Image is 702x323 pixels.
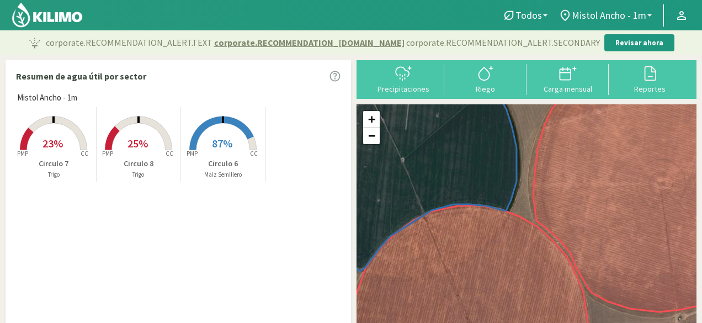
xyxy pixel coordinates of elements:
[444,64,526,93] button: Riego
[448,85,523,93] div: Riego
[187,150,198,157] tspan: PMP
[515,9,542,21] span: Todos
[16,70,146,83] p: Resumen de agua útil por sector
[97,158,181,170] p: Circulo 8
[604,34,674,52] button: Revisar ahora
[17,92,77,104] span: Mistol Ancho - 1m
[212,136,232,150] span: 87%
[46,36,600,49] p: corporate.RECOMMENDATION_ALERT.TEXT
[406,36,600,49] span: corporate.RECOMMENDATION_ALERT.SECONDARY
[214,36,405,49] span: corporate.RECOMMENDATION_[DOMAIN_NAME]
[12,158,96,170] p: Circulo 7
[17,150,28,157] tspan: PMP
[81,150,89,157] tspan: CC
[12,170,96,179] p: Trigo
[42,136,63,150] span: 23%
[365,85,441,93] div: Precipitaciones
[102,150,113,157] tspan: PMP
[530,85,605,93] div: Carga mensual
[11,2,83,28] img: Kilimo
[166,150,173,157] tspan: CC
[615,38,663,49] p: Revisar ahora
[609,64,691,93] button: Reportes
[572,9,646,21] span: Mistol Ancho - 1m
[362,64,444,93] button: Precipitaciones
[97,170,181,179] p: Trigo
[363,111,380,128] a: Zoom in
[251,150,258,157] tspan: CC
[127,136,148,150] span: 25%
[612,85,688,93] div: Reportes
[363,128,380,144] a: Zoom out
[181,170,265,179] p: Maiz Semillero
[181,158,265,170] p: Circulo 6
[526,64,609,93] button: Carga mensual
